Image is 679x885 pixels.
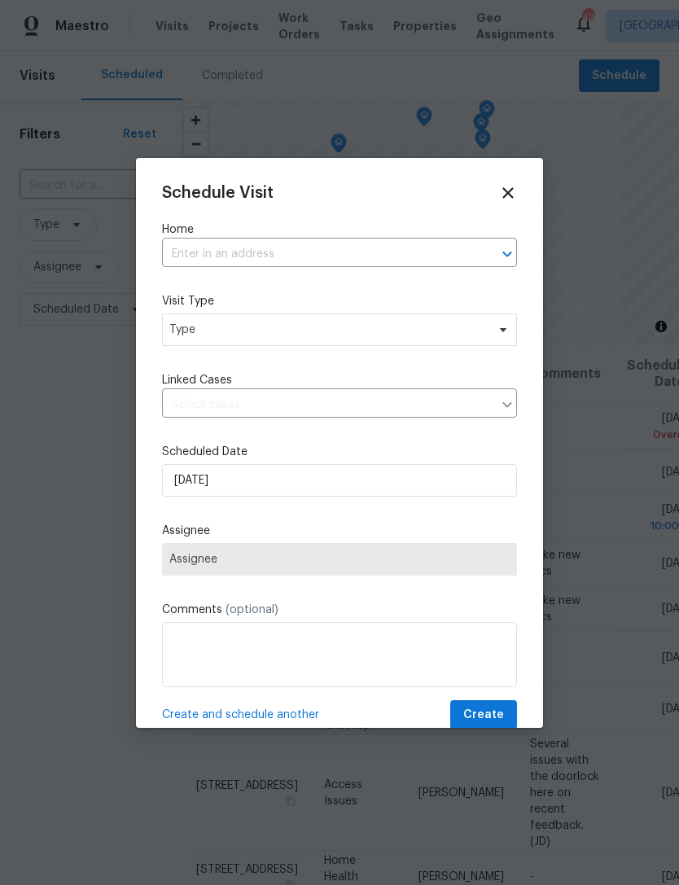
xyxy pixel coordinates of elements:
[463,705,504,725] span: Create
[162,523,517,539] label: Assignee
[162,444,517,460] label: Scheduled Date
[162,185,274,201] span: Schedule Visit
[162,392,493,418] input: Select cases
[162,221,517,238] label: Home
[162,242,471,267] input: Enter in an address
[162,707,319,723] span: Create and schedule another
[162,372,232,388] span: Linked Cases
[162,602,517,618] label: Comments
[162,293,517,309] label: Visit Type
[169,553,510,566] span: Assignee
[162,464,517,497] input: M/D/YYYY
[226,604,278,616] span: (optional)
[499,184,517,202] span: Close
[450,700,517,730] button: Create
[169,322,486,338] span: Type
[496,243,519,265] button: Open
